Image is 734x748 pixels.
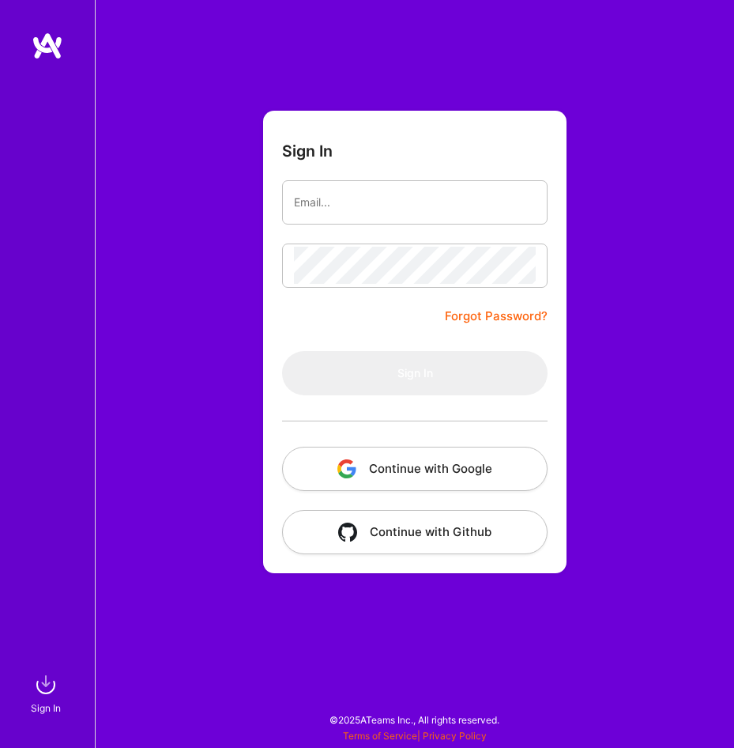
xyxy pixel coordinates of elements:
div: © 2025 ATeams Inc., All rights reserved. [95,701,734,740]
img: icon [338,523,357,542]
button: Sign In [282,351,548,395]
a: Privacy Policy [423,730,487,742]
span: | [343,730,487,742]
input: Email... [294,183,536,221]
div: Sign In [31,701,61,716]
img: icon [337,459,356,478]
button: Continue with Github [282,510,548,554]
a: Terms of Service [343,730,417,742]
img: sign in [30,669,62,701]
button: Continue with Google [282,447,548,491]
h3: Sign In [282,142,333,161]
img: logo [32,32,63,60]
a: sign inSign In [33,669,62,716]
a: Forgot Password? [445,307,548,326]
